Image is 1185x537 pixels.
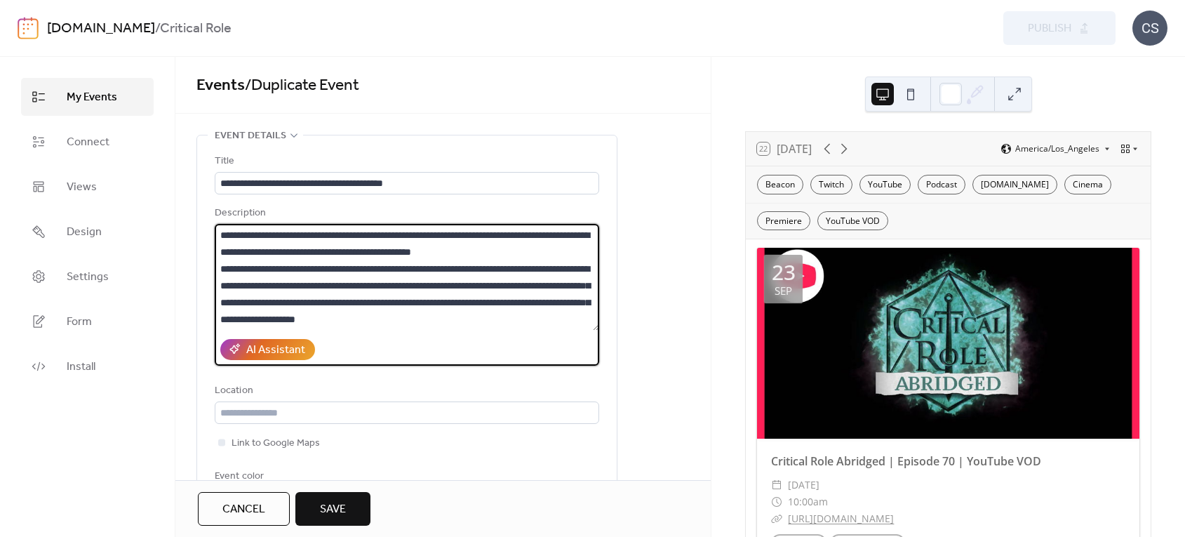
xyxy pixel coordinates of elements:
a: [DOMAIN_NAME] [47,15,155,42]
span: My Events [67,89,117,106]
div: Title [215,153,596,170]
img: logo [18,17,39,39]
span: Design [67,224,102,241]
span: / Duplicate Event [245,70,359,101]
span: Connect [67,134,109,151]
div: Location [215,383,596,399]
span: Cancel [222,501,265,518]
a: Views [21,168,154,206]
span: Settings [67,269,109,286]
button: Save [295,492,370,526]
div: ​ [771,493,782,510]
b: Critical Role [160,15,232,42]
a: Connect [21,123,154,161]
div: AI Assistant [246,342,305,359]
span: Save [320,501,346,518]
span: Install [67,359,95,376]
span: [DATE] [788,477,819,493]
a: Form [21,303,154,340]
div: Cinema [1064,175,1111,194]
span: 10:00am [788,493,828,510]
div: Beacon [757,175,803,194]
div: ​ [771,477,782,493]
div: Sep [775,286,792,296]
a: [URL][DOMAIN_NAME] [788,512,894,525]
a: Critical Role Abridged | Episode 70 | YouTube VOD [771,453,1041,469]
span: Views [67,179,97,196]
div: ​ [771,510,782,527]
a: My Events [21,78,154,116]
div: CS [1132,11,1167,46]
a: Design [21,213,154,251]
button: Cancel [198,492,290,526]
div: YouTube [859,175,911,194]
div: Podcast [918,175,965,194]
div: Description [215,205,596,222]
span: America/Los_Angeles [1015,145,1099,153]
a: Settings [21,258,154,296]
div: Event color [215,468,327,485]
div: Twitch [810,175,852,194]
div: [DOMAIN_NAME] [972,175,1057,194]
span: Link to Google Maps [232,435,320,452]
span: Event details [215,128,286,145]
span: Form [67,314,92,331]
a: Install [21,347,154,385]
b: / [155,15,160,42]
a: Events [196,70,245,101]
div: 23 [772,262,796,283]
button: AI Assistant [220,339,315,360]
div: YouTube VOD [817,211,888,231]
div: Premiere [757,211,810,231]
